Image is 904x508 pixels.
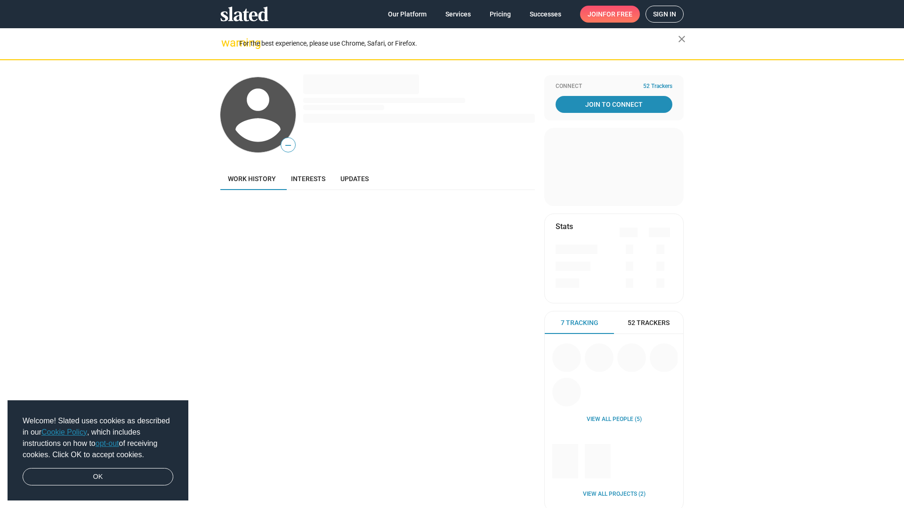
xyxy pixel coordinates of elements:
a: View all People (5) [587,416,642,423]
a: Join To Connect [556,96,672,113]
a: dismiss cookie message [23,468,173,486]
span: — [281,139,295,151]
span: Successes [530,6,561,23]
span: Our Platform [388,6,427,23]
a: Successes [522,6,569,23]
mat-card-title: Stats [556,222,573,231]
a: Pricing [482,6,518,23]
span: Services [445,6,471,23]
a: Joinfor free [580,6,640,23]
span: Sign in [653,6,676,22]
a: Services [438,6,478,23]
div: For the best experience, please use Chrome, Safari, or Firefox. [239,37,678,50]
a: Sign in [646,6,684,23]
span: Interests [291,175,325,183]
span: Pricing [490,6,511,23]
span: Welcome! Slated uses cookies as described in our , which includes instructions on how to of recei... [23,415,173,460]
mat-icon: warning [221,37,233,48]
a: Updates [333,167,376,190]
span: Updates [340,175,369,183]
a: View all Projects (2) [583,491,646,498]
a: opt-out [96,439,119,447]
span: Join [588,6,632,23]
mat-icon: close [676,33,687,45]
div: Connect [556,83,672,90]
span: Work history [228,175,276,183]
span: for free [603,6,632,23]
a: Our Platform [380,6,434,23]
span: Join To Connect [557,96,670,113]
a: Work history [220,167,283,190]
span: 7 Tracking [561,318,598,327]
div: cookieconsent [8,400,188,501]
span: 52 Trackers [643,83,672,90]
a: Interests [283,167,333,190]
a: Cookie Policy [41,428,87,436]
span: 52 Trackers [628,318,670,327]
